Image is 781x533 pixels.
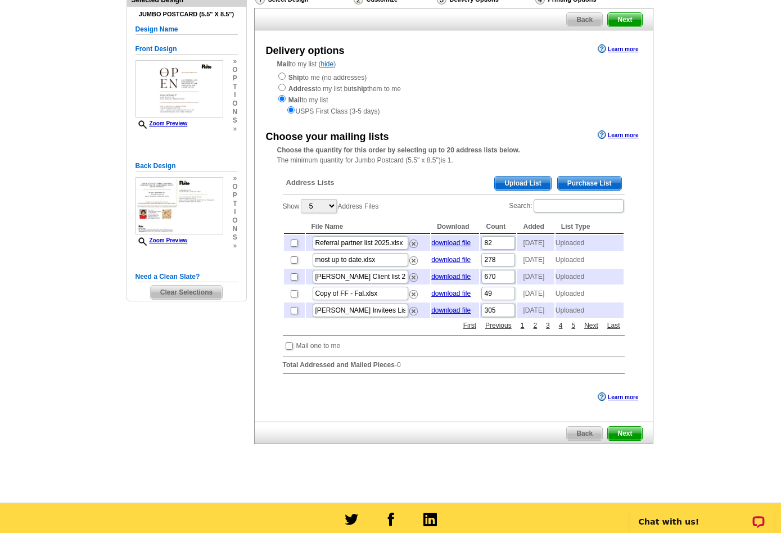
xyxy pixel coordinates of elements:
[232,83,237,91] span: t
[288,74,303,82] strong: Ship
[517,269,554,284] td: [DATE]
[556,235,624,251] td: Uploaded
[232,216,237,225] span: o
[409,305,418,313] a: Remove this list
[136,44,238,55] h5: Front Design
[556,286,624,301] td: Uploaded
[409,273,418,282] img: delete.png
[232,174,237,183] span: »
[321,60,334,68] a: hide
[288,85,315,93] strong: Address
[301,199,337,213] select: ShowAddress Files
[581,320,601,331] a: Next
[431,290,471,297] a: download file
[623,498,781,533] iframe: LiveChat chat widget
[566,426,603,441] a: Back
[517,302,554,318] td: [DATE]
[461,320,479,331] a: First
[232,108,237,116] span: n
[136,120,188,127] a: Zoom Preview
[232,183,237,191] span: o
[296,340,341,351] td: Mail one to me
[556,320,566,331] a: 4
[517,252,554,268] td: [DATE]
[136,11,238,18] h4: Jumbo Postcard (5.5" x 8.5")
[255,59,653,116] div: to my list ( )
[482,320,514,331] a: Previous
[353,85,367,93] strong: ship
[232,91,237,100] span: i
[543,320,553,331] a: 3
[608,13,642,26] span: Next
[283,198,379,214] label: Show Address Files
[232,125,237,133] span: »
[558,177,621,190] span: Purchase List
[277,105,630,116] div: USPS First Class (3-5 days)
[431,256,471,264] a: download file
[277,146,520,154] strong: Choose the quantity for this order by selecting up to 20 address lists below.
[232,200,237,208] span: t
[530,320,540,331] a: 2
[232,74,237,83] span: p
[306,220,431,234] th: File Name
[136,177,223,235] img: small-thumb.jpg
[566,12,603,27] a: Back
[517,220,554,234] th: Added
[598,44,638,53] a: Learn more
[495,177,550,190] span: Upload List
[409,256,418,265] img: delete.png
[277,60,290,68] strong: Mail
[556,269,624,284] td: Uploaded
[556,220,624,234] th: List Type
[480,220,516,234] th: Count
[255,145,653,165] div: The minimum quantity for Jumbo Postcard (5.5" x 8.5")is 1.
[232,100,237,108] span: o
[598,130,638,139] a: Learn more
[286,178,335,188] span: Address Lists
[556,302,624,318] td: Uploaded
[136,161,238,171] h5: Back Design
[136,272,238,282] h5: Need a Clean Slate?
[409,271,418,279] a: Remove this list
[567,427,602,440] span: Back
[556,252,624,268] td: Uploaded
[409,307,418,315] img: delete.png
[136,237,188,243] a: Zoom Preview
[431,273,471,281] a: download file
[283,361,395,369] strong: Total Addressed and Mailed Pieces
[232,208,237,216] span: i
[598,392,638,401] a: Learn more
[431,220,479,234] th: Download
[232,225,237,233] span: n
[277,168,630,383] div: -
[517,286,554,301] td: [DATE]
[232,242,237,250] span: »
[608,427,642,440] span: Next
[518,320,527,331] a: 1
[409,237,418,245] a: Remove this list
[232,57,237,66] span: »
[568,320,578,331] a: 5
[277,71,630,116] div: to me (no addresses) to my list but them to me to my list
[409,290,418,299] img: delete.png
[266,129,389,144] div: Choose your mailing lists
[534,199,624,213] input: Search:
[232,233,237,242] span: s
[232,191,237,200] span: p
[409,240,418,248] img: delete.png
[232,66,237,74] span: o
[567,13,602,26] span: Back
[604,320,623,331] a: Last
[151,286,222,299] span: Clear Selections
[431,239,471,247] a: download file
[136,60,223,118] img: small-thumb.jpg
[431,306,471,314] a: download file
[509,198,624,214] label: Search:
[409,254,418,262] a: Remove this list
[397,361,401,369] span: 0
[517,235,554,251] td: [DATE]
[288,96,301,104] strong: Mail
[266,43,345,58] div: Delivery options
